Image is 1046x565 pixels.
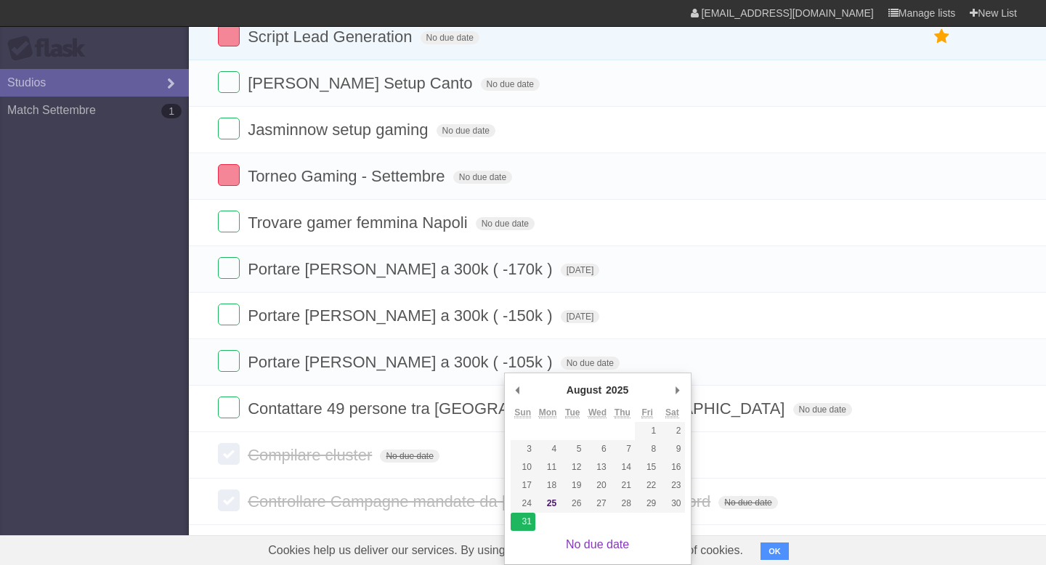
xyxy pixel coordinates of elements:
button: 5 [560,440,585,458]
abbr: Sunday [514,407,531,418]
span: Torneo Gaming - Settembre [248,167,448,185]
label: Done [218,350,240,372]
span: [PERSON_NAME] Setup Canto [248,74,476,92]
span: No due date [793,403,852,416]
button: 25 [535,495,560,513]
button: 16 [660,458,684,476]
div: Flask [7,36,94,62]
span: Jasminnow setup gaming [248,121,431,139]
b: 1 [161,104,182,118]
span: No due date [718,496,777,509]
span: Compilare cluster [248,446,376,464]
label: Done [218,118,240,139]
span: No due date [421,31,479,44]
button: 17 [511,476,535,495]
span: Script Lead Generation [248,28,415,46]
label: Done [218,397,240,418]
label: Done [218,25,240,46]
button: 9 [660,440,684,458]
button: 22 [635,476,660,495]
button: 28 [610,495,635,513]
label: Done [218,211,240,232]
button: 1 [635,422,660,440]
span: No due date [481,78,540,91]
label: Done [218,257,240,279]
abbr: Wednesday [588,407,607,418]
span: Cookies help us deliver our services. By using our services, you agree to our use of cookies. [254,536,758,565]
button: 10 [511,458,535,476]
button: 27 [585,495,609,513]
button: 26 [560,495,585,513]
button: 29 [635,495,660,513]
span: Portare [PERSON_NAME] a 300k ( -105k ) [248,353,556,371]
abbr: Friday [641,407,652,418]
abbr: Tuesday [565,407,580,418]
a: No due date [566,538,629,550]
span: [DATE] [561,264,600,277]
button: 24 [511,495,535,513]
button: 12 [560,458,585,476]
span: Trovare gamer femmina Napoli [248,214,471,232]
button: 31 [511,513,535,531]
button: 3 [511,440,535,458]
button: 4 [535,440,560,458]
span: Portare [PERSON_NAME] a 300k ( -170k ) [248,260,556,278]
button: 11 [535,458,560,476]
div: August [564,379,604,401]
label: Done [218,304,240,325]
div: 2025 [604,379,631,401]
span: No due date [476,217,535,230]
span: [DATE] [561,310,600,323]
abbr: Thursday [615,407,631,418]
span: Contattare 49 persone tra [GEOGRAPHIC_DATA] e [GEOGRAPHIC_DATA] [248,399,788,418]
button: 20 [585,476,609,495]
span: Portare [PERSON_NAME] a 300k ( -150k ) [248,306,556,325]
label: Done [218,164,240,186]
button: 14 [610,458,635,476]
label: Star task [928,25,956,49]
span: Controllare Campagne mandate da [PERSON_NAME] su discord [248,492,714,511]
span: No due date [453,171,512,184]
span: No due date [561,357,620,370]
abbr: Monday [539,407,557,418]
button: 15 [635,458,660,476]
label: Done [218,443,240,465]
button: Next Month [670,379,685,401]
button: 2 [660,422,684,440]
label: Done [218,489,240,511]
button: 18 [535,476,560,495]
label: Done [218,71,240,93]
abbr: Saturday [665,407,679,418]
button: 23 [660,476,684,495]
button: 21 [610,476,635,495]
button: Previous Month [511,379,525,401]
button: 30 [660,495,684,513]
span: No due date [437,124,495,137]
button: OK [761,542,789,560]
button: 6 [585,440,609,458]
span: No due date [380,450,439,463]
button: 7 [610,440,635,458]
button: 13 [585,458,609,476]
button: 8 [635,440,660,458]
button: 19 [560,476,585,495]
